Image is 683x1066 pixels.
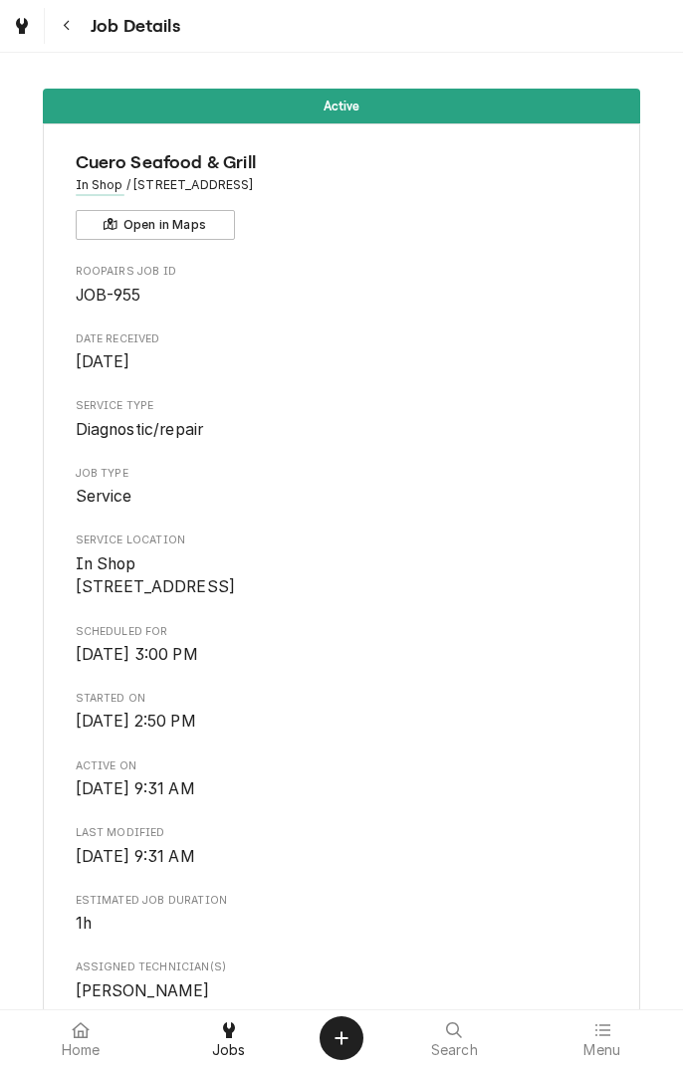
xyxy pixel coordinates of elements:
span: Estimated Job Duration [76,893,608,909]
span: Name [76,149,608,176]
span: Service Location [76,533,608,548]
span: Job Details [85,13,180,40]
span: Service Type [76,418,608,442]
span: Service Type [76,398,608,414]
a: Search [381,1014,528,1062]
a: Jobs [156,1014,303,1062]
span: Menu [583,1042,620,1058]
span: Estimated Job Duration [76,912,608,936]
span: Home [62,1042,101,1058]
span: Scheduled For [76,643,608,667]
span: Active On [76,758,608,774]
span: Assigned Technician(s) [76,979,608,1003]
div: Active On [76,758,608,801]
div: Last Modified [76,825,608,868]
span: Started On [76,710,608,734]
span: [DATE] [76,352,130,371]
span: Active [324,100,360,112]
span: Address [76,176,608,194]
span: [DATE] 3:00 PM [76,645,198,664]
span: Service Location [76,552,608,599]
span: Started On [76,691,608,707]
span: Roopairs Job ID [76,284,608,308]
div: Scheduled For [76,624,608,667]
button: Navigate back [49,8,85,44]
span: [PERSON_NAME] [76,981,210,1000]
a: Menu [530,1014,676,1062]
span: Job Type [76,466,608,482]
span: In Shop [STREET_ADDRESS] [76,554,236,597]
span: Search [431,1042,478,1058]
div: Roopairs Job ID [76,264,608,307]
span: Date Received [76,350,608,374]
span: Roopairs Job ID [76,264,608,280]
button: Create Object [320,1016,363,1060]
div: Estimated Job Duration [76,893,608,936]
span: Assigned Technician(s) [76,959,608,975]
span: 1h [76,914,92,933]
div: Date Received [76,331,608,374]
span: Diagnostic/repair [76,420,204,439]
span: Jobs [212,1042,246,1058]
span: Job Type [76,485,608,509]
button: Open in Maps [76,210,235,240]
span: Date Received [76,331,608,347]
a: Home [8,1014,154,1062]
div: Service Location [76,533,608,599]
div: Status [43,89,640,123]
a: Go to Jobs [4,8,40,44]
span: Last Modified [76,825,608,841]
span: JOB-955 [76,286,141,305]
span: [DATE] 9:31 AM [76,847,195,866]
div: Service Type [76,398,608,441]
span: Last Modified [76,845,608,869]
span: Active On [76,777,608,801]
span: Scheduled For [76,624,608,640]
span: [DATE] 9:31 AM [76,779,195,798]
span: [DATE] 2:50 PM [76,712,196,731]
span: Service [76,487,132,506]
div: Assigned Technician(s) [76,959,608,1002]
div: Job Type [76,466,608,509]
div: Client Information [76,149,608,240]
div: Started On [76,691,608,734]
